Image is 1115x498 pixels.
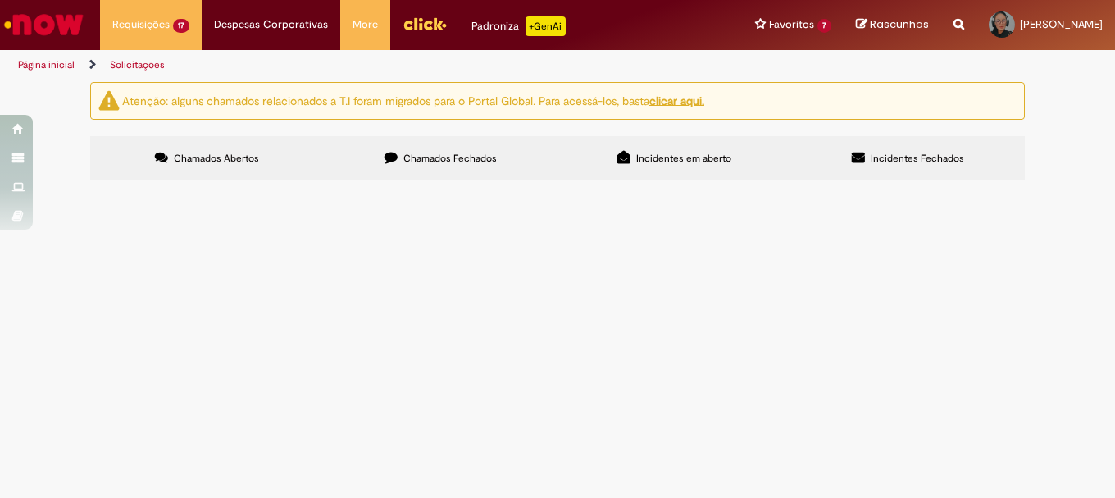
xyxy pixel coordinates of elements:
[649,93,704,107] a: clicar aqui.
[12,50,731,80] ul: Trilhas de página
[817,19,831,33] span: 7
[636,152,731,165] span: Incidentes em aberto
[112,16,170,33] span: Requisições
[856,17,929,33] a: Rascunhos
[353,16,378,33] span: More
[871,152,964,165] span: Incidentes Fechados
[18,58,75,71] a: Página inicial
[122,93,704,107] ng-bind-html: Atenção: alguns chamados relacionados a T.I foram migrados para o Portal Global. Para acessá-los,...
[1020,17,1103,31] span: [PERSON_NAME]
[403,152,497,165] span: Chamados Fechados
[2,8,86,41] img: ServiceNow
[471,16,566,36] div: Padroniza
[173,19,189,33] span: 17
[214,16,328,33] span: Despesas Corporativas
[174,152,259,165] span: Chamados Abertos
[526,16,566,36] p: +GenAi
[769,16,814,33] span: Favoritos
[403,11,447,36] img: click_logo_yellow_360x200.png
[110,58,165,71] a: Solicitações
[870,16,929,32] span: Rascunhos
